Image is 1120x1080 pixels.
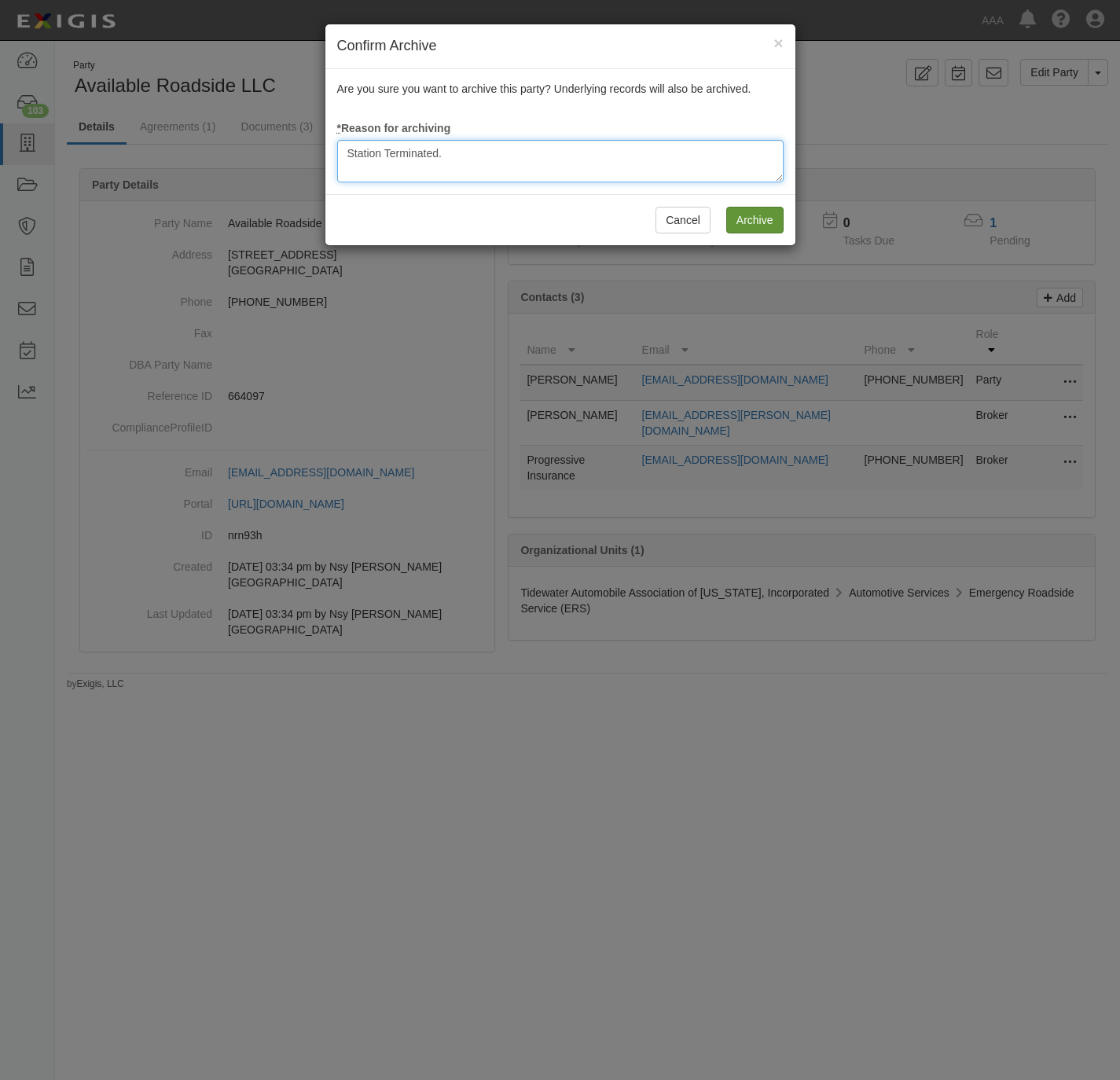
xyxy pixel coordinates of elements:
button: Cancel [655,207,711,233]
button: Close [773,35,783,51]
abbr: required [337,122,341,134]
div: Are you sure you want to archive this party? Underlying records will also be archived. [325,69,795,194]
input: Archive [726,207,784,233]
span: × [773,34,783,52]
label: Reason for archiving [337,120,451,136]
h4: Confirm Archive [337,36,784,57]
